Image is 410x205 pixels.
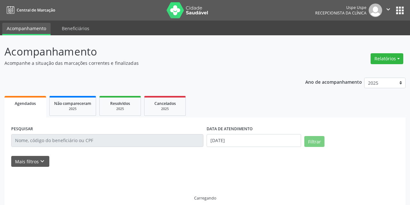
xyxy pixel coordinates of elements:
a: Acompanhamento [2,23,51,35]
p: Acompanhamento [4,44,285,60]
a: Central de Marcação [4,5,55,15]
label: DATA DE ATENDIMENTO [207,124,253,134]
i:  [385,6,392,13]
span: Resolvidos [110,101,130,106]
span: Recepcionista da clínica [315,10,366,16]
div: 2025 [149,107,181,111]
button: apps [394,5,406,16]
label: PESQUISAR [11,124,33,134]
input: Selecione um intervalo [207,134,301,147]
button:  [382,4,394,17]
div: 2025 [54,107,91,111]
button: Mais filtroskeyboard_arrow_down [11,156,49,167]
span: Agendados [15,101,36,106]
div: Uspe Uspe [315,5,366,10]
i: keyboard_arrow_down [39,158,46,165]
span: Central de Marcação [17,7,55,13]
div: Carregando [194,195,216,201]
div: 2025 [104,107,136,111]
button: Filtrar [304,136,324,147]
a: Beneficiários [57,23,94,34]
img: img [369,4,382,17]
span: Não compareceram [54,101,91,106]
button: Relatórios [371,53,403,64]
p: Acompanhe a situação das marcações correntes e finalizadas [4,60,285,66]
input: Nome, código do beneficiário ou CPF [11,134,203,147]
span: Cancelados [154,101,176,106]
p: Ano de acompanhamento [305,78,362,86]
